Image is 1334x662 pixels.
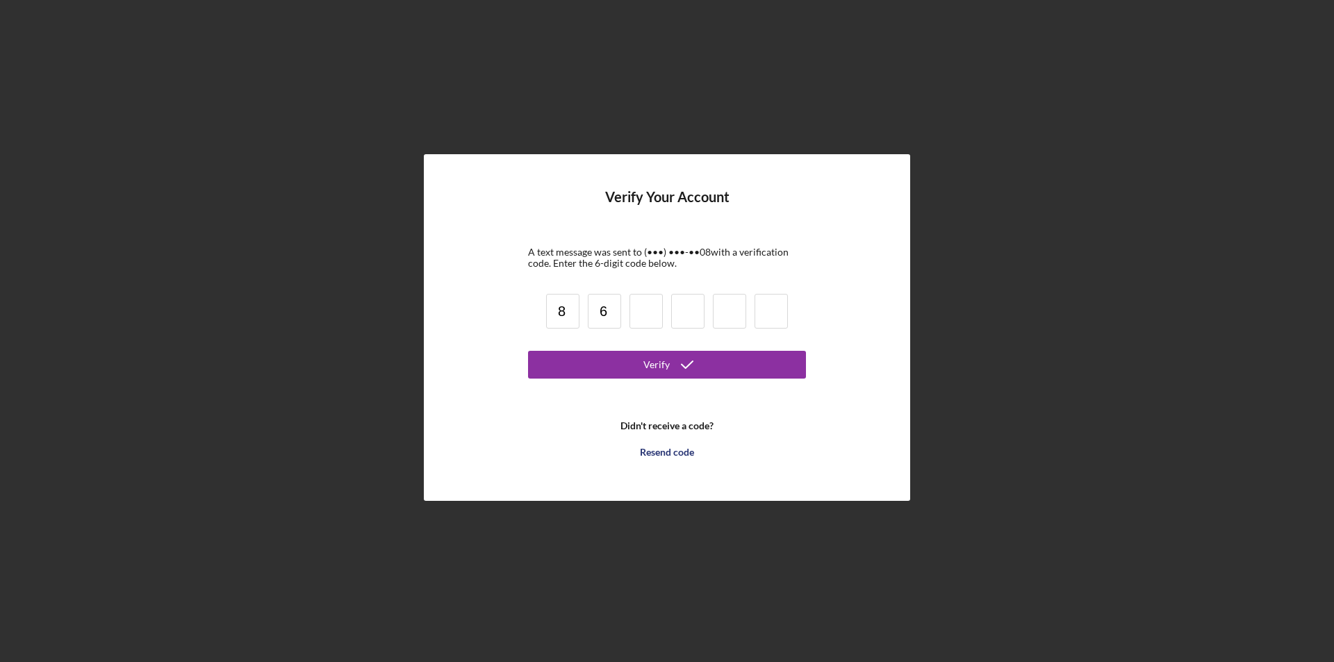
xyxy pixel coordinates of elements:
[605,189,730,226] h4: Verify Your Account
[528,438,806,466] button: Resend code
[620,420,714,431] b: Didn't receive a code?
[643,351,670,379] div: Verify
[528,351,806,379] button: Verify
[528,247,806,269] div: A text message was sent to (•••) •••-•• 08 with a verification code. Enter the 6-digit code below.
[640,438,694,466] div: Resend code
